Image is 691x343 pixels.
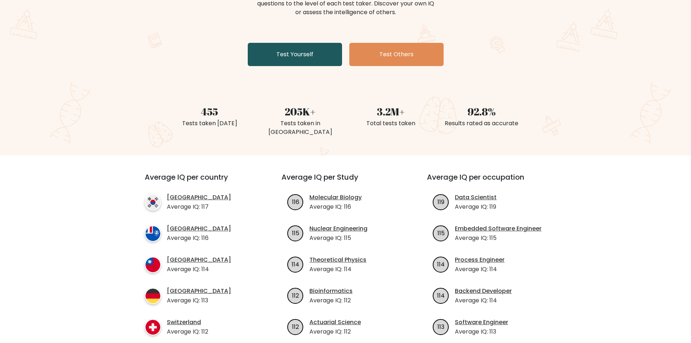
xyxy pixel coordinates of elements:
p: Average IQ: 114 [167,265,231,274]
h3: Average IQ per occupation [427,173,555,190]
text: 115 [292,229,299,237]
a: Process Engineer [455,256,505,264]
p: Average IQ: 116 [167,234,231,242]
div: Total tests taken [350,119,432,128]
a: [GEOGRAPHIC_DATA] [167,193,231,202]
text: 115 [437,229,445,237]
a: Software Engineer [455,318,508,327]
a: [GEOGRAPHIC_DATA] [167,224,231,233]
text: 114 [437,260,445,268]
div: 205K+ [259,104,341,119]
p: Average IQ: 113 [167,296,231,305]
p: Average IQ: 116 [309,203,362,211]
a: Bioinformatics [309,287,353,295]
a: Theoretical Physics [309,256,366,264]
a: Backend Developer [455,287,512,295]
div: 92.8% [441,104,523,119]
text: 113 [437,322,444,331]
a: Molecular Biology [309,193,362,202]
p: Average IQ: 114 [455,265,505,274]
a: Actuarial Science [309,318,361,327]
h3: Average IQ per Study [281,173,410,190]
p: Average IQ: 112 [309,327,361,336]
a: Test Yourself [248,43,342,66]
h3: Average IQ per country [145,173,255,190]
div: 455 [169,104,251,119]
a: Test Others [349,43,444,66]
img: country [145,257,161,273]
a: [GEOGRAPHIC_DATA] [167,287,231,295]
p: Average IQ: 115 [309,234,367,242]
text: 114 [437,291,445,299]
text: 119 [437,197,444,206]
text: 116 [292,197,299,206]
p: Average IQ: 114 [455,296,512,305]
a: Embedded Software Engineer [455,224,542,233]
text: 112 [292,322,299,331]
p: Average IQ: 117 [167,203,231,211]
a: [GEOGRAPHIC_DATA] [167,256,231,264]
img: country [145,225,161,242]
p: Average IQ: 119 [455,203,497,211]
div: Tests taken in [GEOGRAPHIC_DATA] [259,119,341,136]
div: Results rated as accurate [441,119,523,128]
img: country [145,319,161,335]
div: 3.2M+ [350,104,432,119]
p: Average IQ: 112 [309,296,353,305]
img: country [145,288,161,304]
a: Data Scientist [455,193,497,202]
text: 112 [292,291,299,299]
p: Average IQ: 115 [455,234,542,242]
p: Average IQ: 114 [309,265,366,274]
a: Switzerland [167,318,208,327]
div: Tests taken [DATE] [169,119,251,128]
p: Average IQ: 112 [167,327,208,336]
p: Average IQ: 113 [455,327,508,336]
text: 114 [292,260,299,268]
img: country [145,194,161,211]
a: Nuclear Engineering [309,224,367,233]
